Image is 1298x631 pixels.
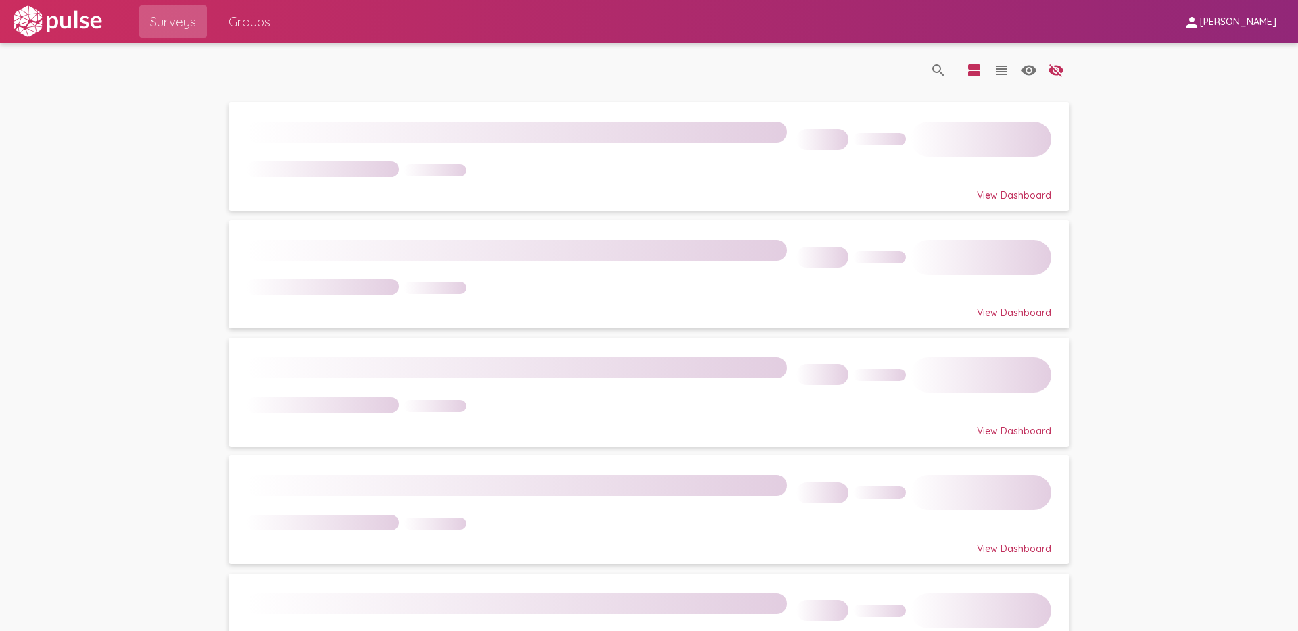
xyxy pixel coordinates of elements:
[961,55,988,82] button: language
[229,455,1070,564] a: View Dashboard
[925,55,952,82] button: language
[229,9,270,34] span: Groups
[150,9,196,34] span: Surveys
[229,102,1070,211] a: View Dashboard
[1173,9,1287,34] button: [PERSON_NAME]
[966,62,982,78] mat-icon: language
[930,62,946,78] mat-icon: language
[218,5,281,38] a: Groups
[247,295,1051,319] div: View Dashboard
[1015,55,1042,82] button: language
[1042,55,1069,82] button: language
[1048,62,1064,78] mat-icon: language
[247,413,1051,437] div: View Dashboard
[993,62,1009,78] mat-icon: language
[229,338,1070,447] a: View Dashboard
[1021,62,1037,78] mat-icon: language
[1200,16,1276,28] span: [PERSON_NAME]
[247,177,1051,201] div: View Dashboard
[139,5,207,38] a: Surveys
[247,530,1051,555] div: View Dashboard
[11,5,104,39] img: white-logo.svg
[229,220,1070,329] a: View Dashboard
[988,55,1015,82] button: language
[1184,14,1200,30] mat-icon: person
